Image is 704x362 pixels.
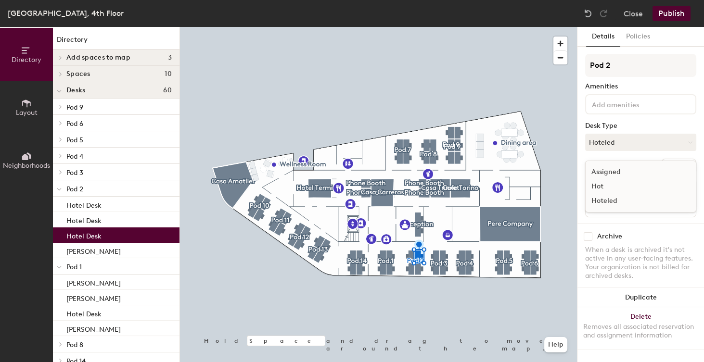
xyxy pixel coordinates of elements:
div: Assigned [586,165,682,179]
button: Details [586,27,620,47]
span: Layout [16,109,38,117]
span: Pod 1 [66,263,82,271]
span: Desks [66,87,85,94]
p: [PERSON_NAME] [66,276,121,287]
img: Redo [599,9,608,18]
div: Hoteled [586,194,682,208]
div: Archive [597,233,622,240]
div: When a desk is archived it's not active in any user-facing features. Your organization is not bil... [585,246,696,280]
span: Add spaces to map [66,54,130,62]
p: [PERSON_NAME] [66,323,121,334]
span: 10 [165,70,172,78]
img: Undo [583,9,593,18]
span: Directory [12,56,41,64]
span: Pod 9 [66,103,83,112]
span: 3 [168,54,172,62]
p: [PERSON_NAME] [66,292,121,303]
button: Close [624,6,643,21]
button: Policies [620,27,656,47]
span: Pod 5 [66,136,83,144]
span: Pod 2 [66,185,83,193]
span: Pod 4 [66,152,83,161]
p: Hotel Desk [66,199,102,210]
div: Desk Type [585,122,696,130]
span: Pod 3 [66,169,83,177]
span: Pod 8 [66,341,83,349]
p: Hotel Desk [66,229,102,240]
div: Removes all associated reservation and assignment information [583,323,698,340]
button: Duplicate [577,288,704,307]
div: Amenities [585,83,696,90]
span: 60 [163,87,172,94]
p: Hotel Desk [66,214,102,225]
h1: Directory [53,35,179,50]
button: Hoteled [585,134,696,151]
div: Hot [586,179,682,194]
button: Help [544,337,567,352]
button: Publish [653,6,691,21]
input: Add amenities [590,98,677,110]
span: Pod 6 [66,120,83,128]
span: Spaces [66,70,90,78]
button: DeleteRemoves all associated reservation and assignment information [577,307,704,350]
p: Hotel Desk [66,307,102,318]
p: [PERSON_NAME] [66,245,121,256]
div: [GEOGRAPHIC_DATA], 4th Floor [8,7,124,19]
span: Neighborhoods [3,162,50,170]
button: Ungroup [661,159,696,175]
